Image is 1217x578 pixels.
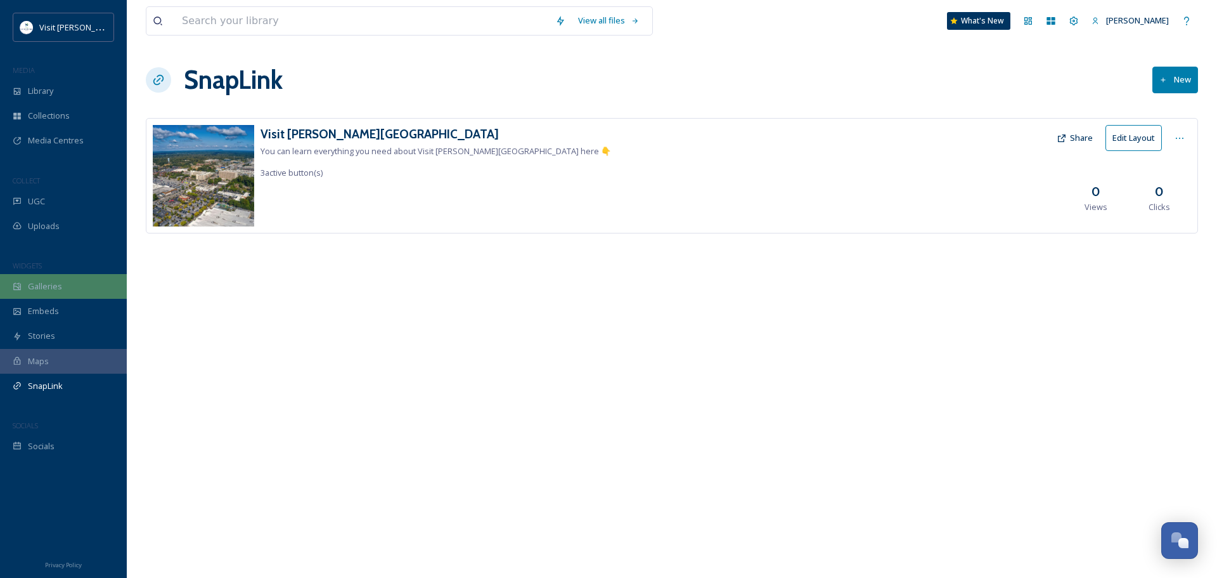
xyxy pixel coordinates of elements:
[13,261,42,270] span: WIDGETS
[39,21,200,33] span: Visit [PERSON_NAME][GEOGRAPHIC_DATA]
[1106,15,1169,26] span: [PERSON_NAME]
[28,85,53,97] span: Library
[28,280,62,292] span: Galleries
[1161,522,1198,559] button: Open Chat
[13,421,38,430] span: SOCIALS
[1091,183,1100,201] h3: 0
[28,220,60,232] span: Uploads
[28,110,70,122] span: Collections
[28,305,59,317] span: Embeds
[153,125,254,227] img: lmmqcwmpxwkb9lj8mmxq.avif
[1152,67,1198,93] button: New
[1085,8,1175,33] a: [PERSON_NAME]
[261,125,611,143] a: Visit [PERSON_NAME][GEOGRAPHIC_DATA]
[28,330,55,342] span: Stories
[1105,125,1168,151] a: Edit Layout
[261,167,323,178] span: 3 active button(s)
[20,21,33,34] img: download%20%281%29.png
[1149,201,1170,213] span: Clicks
[28,195,45,207] span: UGC
[13,65,35,75] span: MEDIA
[28,135,84,147] span: Media Centres
[1105,125,1162,151] button: Edit Layout
[45,556,82,572] a: Privacy Policy
[572,8,646,33] a: View all files
[28,440,55,452] span: Socials
[1155,183,1164,201] h3: 0
[45,561,82,569] span: Privacy Policy
[13,176,40,185] span: COLLECT
[28,355,49,367] span: Maps
[184,61,283,99] h1: SnapLink
[1085,201,1107,213] span: Views
[947,12,1010,30] a: What's New
[176,7,549,35] input: Search your library
[261,145,611,157] span: You can learn everything you need about Visit [PERSON_NAME][GEOGRAPHIC_DATA] here 👇
[28,380,63,392] span: SnapLink
[1050,126,1099,150] button: Share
